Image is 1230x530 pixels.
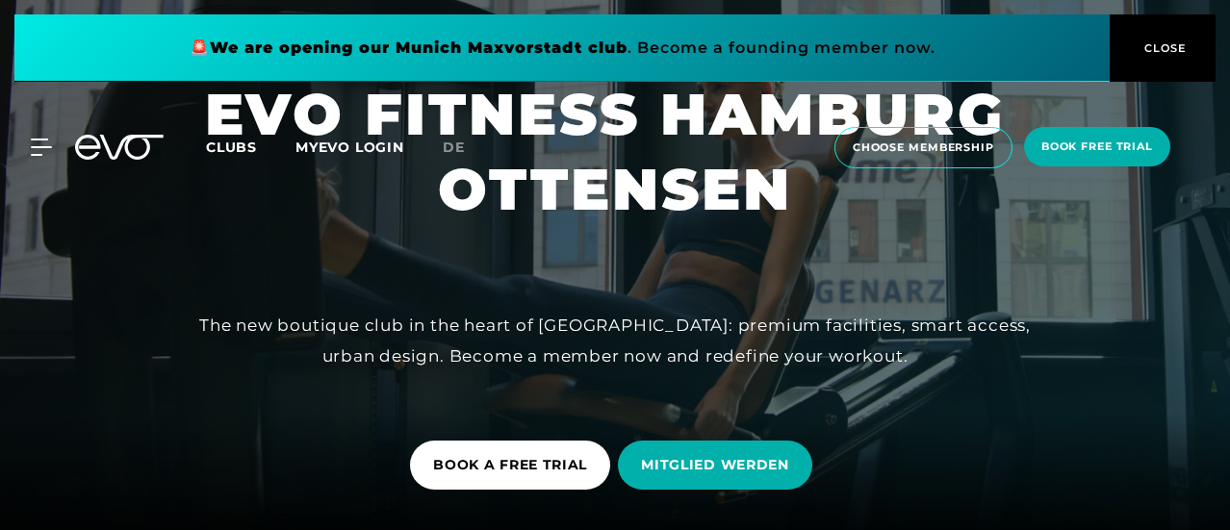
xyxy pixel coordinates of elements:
[443,137,488,159] a: de
[206,139,257,156] span: Clubs
[1140,39,1187,57] span: CLOSE
[182,310,1048,372] div: The new boutique club in the heart of [GEOGRAPHIC_DATA]: premium facilities, smart access, urban ...
[410,426,618,504] a: BOOK A FREE TRIAL
[443,139,465,156] span: de
[1041,139,1153,155] span: book free trial
[853,139,994,156] span: choose membership
[618,426,820,504] a: MITGLIED WERDEN
[1110,14,1216,82] button: CLOSE
[1018,127,1176,168] a: book free trial
[829,127,1018,168] a: choose membership
[641,455,789,475] span: MITGLIED WERDEN
[295,139,404,156] a: MYEVO LOGIN
[433,455,587,475] span: BOOK A FREE TRIAL
[206,138,295,156] a: Clubs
